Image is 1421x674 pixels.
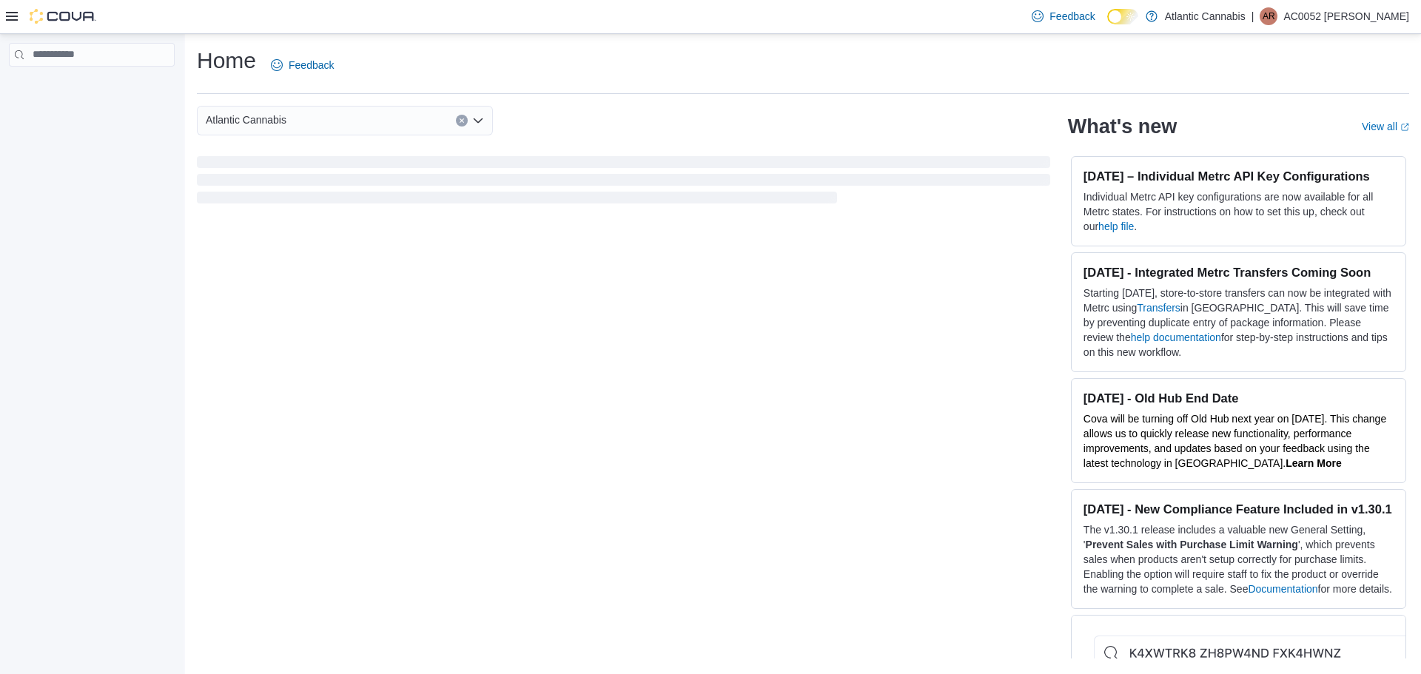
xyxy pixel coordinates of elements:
[1068,115,1177,138] h2: What's new
[9,70,175,105] nav: Complex example
[1084,189,1394,234] p: Individual Metrc API key configurations are now available for all Metrc states. For instructions ...
[1400,123,1409,132] svg: External link
[472,115,484,127] button: Open list of options
[1084,265,1394,280] h3: [DATE] - Integrated Metrc Transfers Coming Soon
[1098,220,1134,232] a: help file
[1137,302,1180,314] a: Transfers
[456,115,468,127] button: Clear input
[1263,7,1275,25] span: AR
[1086,539,1298,550] strong: Prevent Sales with Purchase Limit Warning
[1084,391,1394,405] h3: [DATE] - Old Hub End Date
[289,58,334,73] span: Feedback
[1248,583,1317,595] a: Documentation
[1260,7,1277,25] div: AC0052 Rice Tanita
[1165,7,1246,25] p: Atlantic Cannabis
[197,159,1050,206] span: Loading
[1084,286,1394,360] p: Starting [DATE], store-to-store transfers can now be integrated with Metrc using in [GEOGRAPHIC_D...
[30,9,96,24] img: Cova
[1026,1,1101,31] a: Feedback
[1049,9,1095,24] span: Feedback
[206,111,286,129] span: Atlantic Cannabis
[1084,169,1394,183] h3: [DATE] – Individual Metrc API Key Configurations
[1107,9,1138,24] input: Dark Mode
[1286,457,1341,469] a: Learn More
[1283,7,1409,25] p: AC0052 [PERSON_NAME]
[1362,121,1409,132] a: View allExternal link
[1252,7,1254,25] p: |
[1084,502,1394,516] h3: [DATE] - New Compliance Feature Included in v1.30.1
[265,50,340,80] a: Feedback
[1084,522,1394,596] p: The v1.30.1 release includes a valuable new General Setting, ' ', which prevents sales when produ...
[1084,413,1386,469] span: Cova will be turning off Old Hub next year on [DATE]. This change allows us to quickly release ne...
[197,46,256,75] h1: Home
[1131,331,1221,343] a: help documentation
